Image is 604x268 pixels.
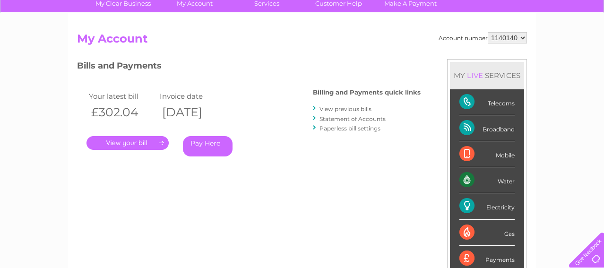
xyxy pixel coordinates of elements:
[86,103,157,122] th: £302.04
[157,103,228,122] th: [DATE]
[86,136,169,150] a: .
[157,90,228,103] td: Invoice date
[465,71,485,80] div: LIVE
[79,5,526,46] div: Clear Business is a trading name of Verastar Limited (registered in [GEOGRAPHIC_DATA] No. 3667643...
[459,220,515,246] div: Gas
[573,40,595,47] a: Log out
[77,59,421,76] h3: Bills and Payments
[459,141,515,167] div: Mobile
[459,89,515,115] div: Telecoms
[459,193,515,219] div: Electricity
[450,62,524,89] div: MY SERVICES
[541,40,564,47] a: Contact
[438,40,456,47] a: Water
[522,40,535,47] a: Blog
[319,115,386,122] a: Statement of Accounts
[313,89,421,96] h4: Billing and Payments quick links
[183,136,233,156] a: Pay Here
[319,105,371,112] a: View previous bills
[459,115,515,141] div: Broadband
[459,167,515,193] div: Water
[319,125,380,132] a: Paperless bill settings
[488,40,516,47] a: Telecoms
[77,32,527,50] h2: My Account
[86,90,157,103] td: Your latest bill
[426,5,491,17] a: 0333 014 3131
[21,25,69,53] img: logo.png
[439,32,527,43] div: Account number
[461,40,482,47] a: Energy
